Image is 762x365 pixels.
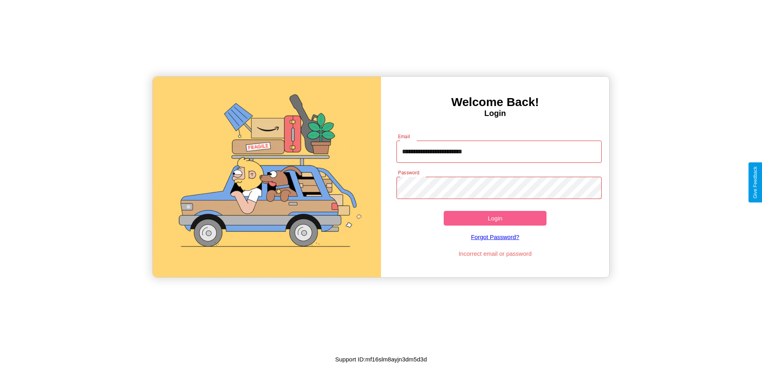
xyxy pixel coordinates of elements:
[381,95,609,109] h3: Welcome Back!
[393,248,598,259] p: Incorrect email or password
[444,211,546,226] button: Login
[398,133,410,140] label: Email
[398,169,419,176] label: Password
[153,77,381,277] img: gif
[335,354,427,365] p: Support ID: mf16slm8ayjn3dm5d3d
[752,166,758,199] div: Give Feedback
[393,226,598,248] a: Forgot Password?
[381,109,609,118] h4: Login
